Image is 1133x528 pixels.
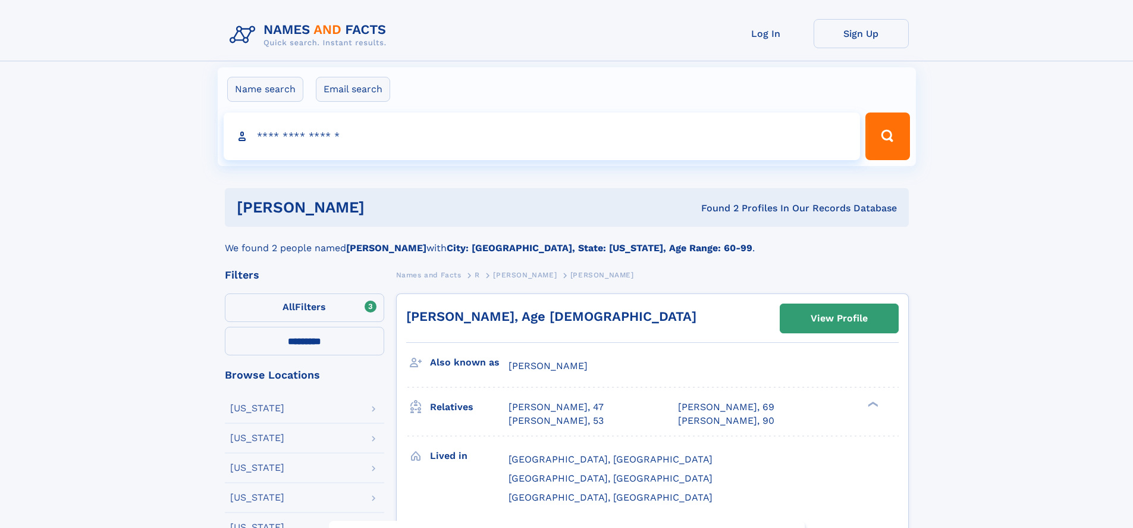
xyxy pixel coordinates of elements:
[509,492,713,503] span: [GEOGRAPHIC_DATA], [GEOGRAPHIC_DATA]
[475,271,480,279] span: R
[718,19,814,48] a: Log In
[230,493,284,502] div: [US_STATE]
[814,19,909,48] a: Sign Up
[406,309,696,324] a: [PERSON_NAME], Age [DEMOGRAPHIC_DATA]
[811,305,868,332] div: View Profile
[316,77,390,102] label: Email search
[227,77,303,102] label: Name search
[237,200,533,215] h1: [PERSON_NAME]
[475,267,480,282] a: R
[509,454,713,465] span: [GEOGRAPHIC_DATA], [GEOGRAPHIC_DATA]
[225,293,384,322] label: Filters
[224,113,861,160] input: search input
[509,414,604,427] a: [PERSON_NAME], 53
[865,401,879,408] div: ❯
[678,414,774,427] a: [PERSON_NAME], 90
[430,397,509,417] h3: Relatives
[509,401,604,414] a: [PERSON_NAME], 47
[230,463,284,473] div: [US_STATE]
[396,267,462,282] a: Names and Facts
[430,446,509,466] h3: Lived in
[493,267,557,282] a: [PERSON_NAME]
[225,19,396,51] img: Logo Names and Facts
[346,242,426,254] b: [PERSON_NAME]
[230,404,284,413] div: [US_STATE]
[533,202,897,215] div: Found 2 Profiles In Our Records Database
[447,242,752,254] b: City: [GEOGRAPHIC_DATA], State: [US_STATE], Age Range: 60-99
[230,433,284,443] div: [US_STATE]
[509,473,713,484] span: [GEOGRAPHIC_DATA], [GEOGRAPHIC_DATA]
[430,352,509,373] h3: Also known as
[865,113,909,160] button: Search Button
[570,271,634,279] span: [PERSON_NAME]
[509,360,588,371] span: [PERSON_NAME]
[283,301,295,313] span: All
[225,370,384,380] div: Browse Locations
[678,401,774,414] a: [PERSON_NAME], 69
[225,227,909,255] div: We found 2 people named with .
[225,270,384,280] div: Filters
[780,304,898,333] a: View Profile
[493,271,557,279] span: [PERSON_NAME]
